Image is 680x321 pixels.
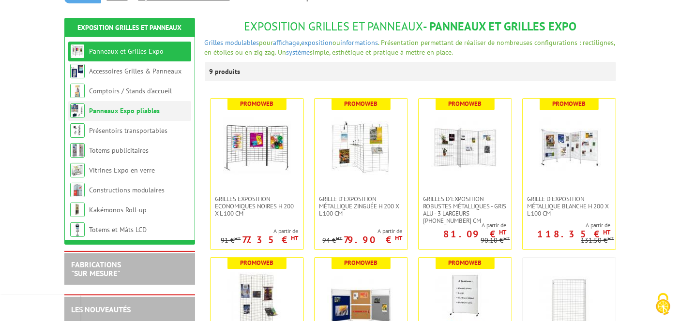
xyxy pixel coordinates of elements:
[205,38,615,57] span: pour , ou . Présentation permettant de réaliser de nombreuses configurations : rectilignes, en ét...
[538,231,611,237] p: 118.35 €
[273,38,300,47] a: affichage
[70,123,85,138] img: Présentoirs transportables
[223,113,291,181] img: Grilles Exposition Economiques Noires H 200 x L 100 cm
[70,222,85,237] img: Totems et Mâts LCD
[302,38,333,47] a: exposition
[221,227,299,235] span: A partir de
[646,288,680,321] button: Cookies (fenêtre modale)
[90,166,155,175] a: Vitrines Expo en verre
[70,143,85,158] img: Totems publicitaires
[240,259,273,267] b: Promoweb
[90,126,168,135] a: Présentoirs transportables
[70,203,85,217] img: Kakémonos Roll-up
[72,305,131,314] a: LES NOUVEAUTÉS
[323,227,403,235] span: A partir de
[70,183,85,197] img: Constructions modulaires
[552,100,586,108] b: Promoweb
[70,64,85,78] img: Accessoires Grilles & Panneaux
[215,195,299,217] span: Grilles Exposition Economiques Noires H 200 x L 100 cm
[240,100,273,108] b: Promoweb
[287,48,310,57] a: système
[70,84,85,98] img: Comptoirs / Stands d'accueil
[77,23,181,32] a: Exposition Grilles et Panneaux
[344,259,378,267] b: Promoweb
[72,260,121,278] a: FABRICATIONS"Sur Mesure"
[419,221,507,229] span: A partir de
[315,195,408,217] a: Grille d'exposition métallique Zinguée H 200 x L 100 cm
[581,237,614,244] p: 131.50 €
[504,235,510,242] sup: HT
[481,237,510,244] p: 90.10 €
[327,113,395,181] img: Grille d'exposition métallique Zinguée H 200 x L 100 cm
[528,195,611,217] span: Grille d'exposition métallique blanche H 200 x L 100 cm
[70,44,85,58] img: Panneaux et Grilles Expo
[336,235,343,242] sup: HT
[221,237,241,244] p: 91 €
[205,20,616,33] h1: - Panneaux et Grilles Expo
[319,195,403,217] span: Grille d'exposition métallique Zinguée H 200 x L 100 cm
[70,103,85,118] img: Panneaux Expo pliables
[291,234,299,242] sup: HT
[211,195,303,217] a: Grilles Exposition Economiques Noires H 200 x L 100 cm
[344,100,378,108] b: Promoweb
[90,186,165,194] a: Constructions modulaires
[448,100,482,108] b: Promoweb
[431,113,499,181] img: Grilles d'exposition robustes métalliques - gris alu - 3 largeurs 70-100-120 cm
[90,225,147,234] a: Totems et Mâts LCD
[499,228,507,236] sup: HT
[235,235,241,242] sup: HT
[210,62,246,81] p: 9 produits
[535,113,603,181] img: Grille d'exposition métallique blanche H 200 x L 100 cm
[608,235,614,242] sup: HT
[419,195,512,224] a: Grilles d'exposition robustes métalliques - gris alu - 3 largeurs [PHONE_NUMBER] cm
[242,237,299,243] p: 77.35 €
[395,234,403,242] sup: HT
[444,231,507,237] p: 81.09 €
[651,292,675,316] img: Cookies (fenêtre modale)
[244,19,423,34] span: Exposition Grilles et Panneaux
[226,38,259,47] a: modulables
[523,195,616,217] a: Grille d'exposition métallique blanche H 200 x L 100 cm
[90,67,182,75] a: Accessoires Grilles & Panneaux
[70,163,85,177] img: Vitrines Expo en verre
[523,221,611,229] span: A partir de
[205,38,224,47] a: Grilles
[90,47,164,56] a: Panneaux et Grilles Expo
[341,38,378,47] a: informations
[323,237,343,244] p: 94 €
[90,87,172,95] a: Comptoirs / Stands d'accueil
[90,146,149,155] a: Totems publicitaires
[90,205,147,214] a: Kakémonos Roll-up
[423,195,507,224] span: Grilles d'exposition robustes métalliques - gris alu - 3 largeurs [PHONE_NUMBER] cm
[604,228,611,236] sup: HT
[90,106,160,115] a: Panneaux Expo pliables
[344,237,403,243] p: 79.90 €
[448,259,482,267] b: Promoweb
